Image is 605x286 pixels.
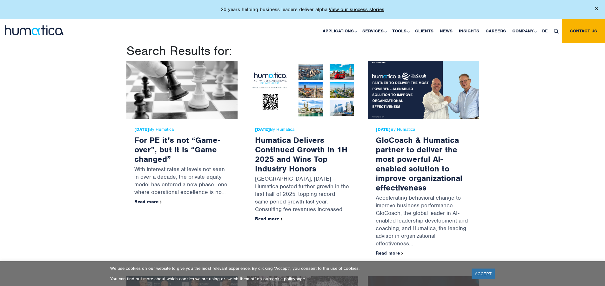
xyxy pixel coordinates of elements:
p: With interest rates at levels not seen in over a decade, the private equity model has entered a n... [134,164,230,199]
a: ACCEPT [472,269,495,279]
a: Read more [134,199,162,204]
a: Careers [482,19,509,43]
p: Accelerating behavioral change to improve business performance GloCoach, the global leader in AI-... [376,192,471,250]
strong: [DATE] [134,127,149,132]
p: You can find out more about which cookies we are using or switch them off on our page. [110,276,464,282]
a: For PE it’s not “Game-over”, but it is “Game changed” [134,135,220,164]
a: Read more [376,250,403,256]
span: DE [542,28,548,34]
a: Read more [255,216,283,222]
a: View our success stories [329,6,384,13]
img: logo [5,25,64,35]
img: arrowicon [401,252,403,255]
h1: Search Results for: [126,43,479,58]
strong: [DATE] [376,127,391,132]
img: arrowicon [160,201,162,203]
span: By Humatica [255,127,350,132]
span: By Humatica [134,127,230,132]
a: Insights [456,19,482,43]
p: 20 years helping business leaders deliver alpha. [221,6,384,13]
a: Tools [389,19,412,43]
img: GloCoach & Humatica partner to deliver the most powerful AI-enabled solution to improve organizat... [368,61,479,119]
a: cookie policy [270,276,295,282]
a: Contact us [562,19,605,43]
p: We use cookies on our website to give you the most relevant experience. By clicking “Accept”, you... [110,266,464,271]
a: Company [509,19,539,43]
img: arrowicon [281,218,283,221]
strong: [DATE] [255,127,270,132]
a: Applications [319,19,359,43]
a: Clients [412,19,437,43]
img: search_icon [554,29,559,34]
a: Services [359,19,389,43]
p: [GEOGRAPHIC_DATA], [DATE] – Humatica posted further growth in the first half of 2025, topping rec... [255,173,350,216]
a: GloCoach & Humatica partner to deliver the most powerful AI-enabled solution to improve organizat... [376,135,462,193]
a: News [437,19,456,43]
img: For PE it’s not “Game-over”, but it is “Game changed” [126,61,238,119]
img: Humatica Delivers Continued Growth in 1H 2025 and Wins Top Industry Honors [247,61,358,119]
span: By Humatica [376,127,471,132]
a: Humatica Delivers Continued Growth in 1H 2025 and Wins Top Industry Honors [255,135,347,174]
a: DE [539,19,551,43]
